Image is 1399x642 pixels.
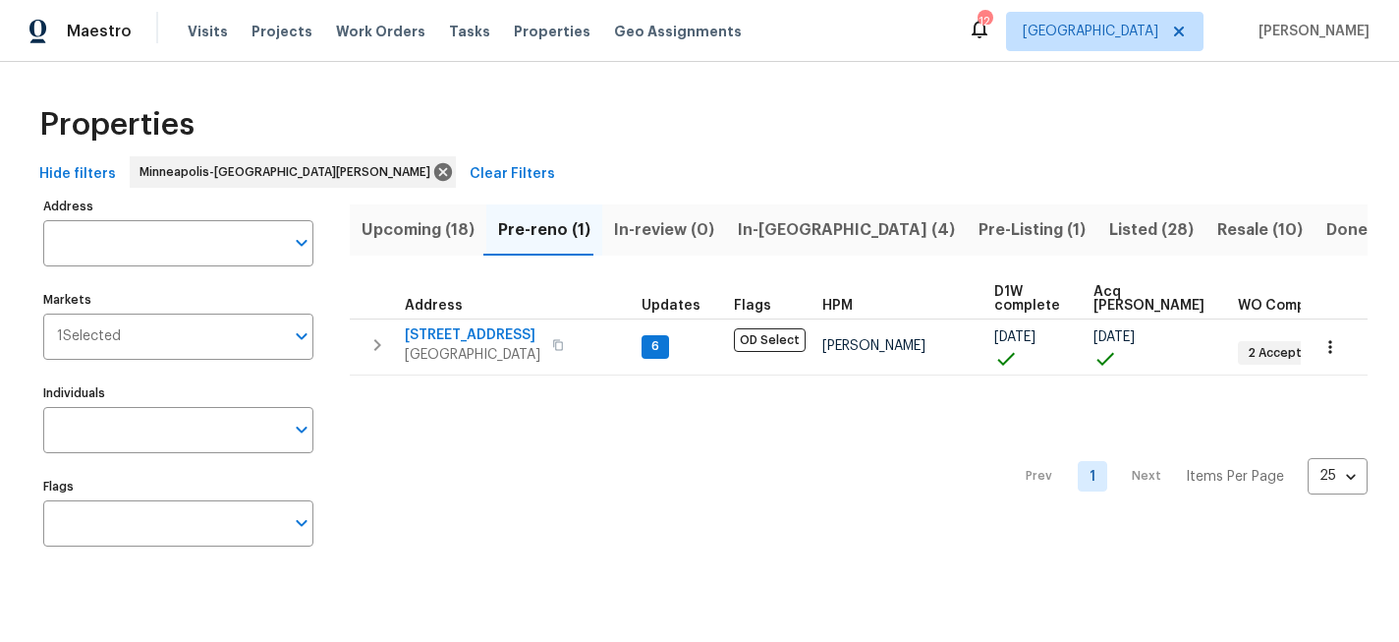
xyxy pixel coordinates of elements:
[1109,216,1194,244] span: Listed (28)
[498,216,590,244] span: Pre-reno (1)
[822,339,925,353] span: [PERSON_NAME]
[994,285,1060,313] span: D1W complete
[140,162,438,182] span: Minneapolis-[GEOGRAPHIC_DATA][PERSON_NAME]
[362,216,475,244] span: Upcoming (18)
[614,22,742,41] span: Geo Assignments
[738,216,955,244] span: In-[GEOGRAPHIC_DATA] (4)
[1078,461,1107,492] a: Goto page 1
[288,416,315,443] button: Open
[130,156,456,188] div: Minneapolis-[GEOGRAPHIC_DATA][PERSON_NAME]
[1251,22,1370,41] span: [PERSON_NAME]
[1007,387,1368,566] nav: Pagination Navigation
[978,12,991,31] div: 12
[288,322,315,350] button: Open
[734,328,806,352] span: OD Select
[994,330,1035,344] span: [DATE]
[449,25,490,38] span: Tasks
[1023,22,1158,41] span: [GEOGRAPHIC_DATA]
[188,22,228,41] span: Visits
[405,325,540,345] span: [STREET_ADDRESS]
[1093,285,1204,313] span: Acq [PERSON_NAME]
[462,156,563,193] button: Clear Filters
[336,22,425,41] span: Work Orders
[405,345,540,365] span: [GEOGRAPHIC_DATA]
[288,229,315,257] button: Open
[43,201,313,212] label: Address
[39,115,195,135] span: Properties
[39,162,116,187] span: Hide filters
[288,509,315,537] button: Open
[822,299,853,313] span: HPM
[1217,216,1303,244] span: Resale (10)
[1308,450,1368,501] div: 25
[514,22,590,41] span: Properties
[470,162,555,187] span: Clear Filters
[43,387,313,399] label: Individuals
[734,299,771,313] span: Flags
[67,22,132,41] span: Maestro
[979,216,1086,244] span: Pre-Listing (1)
[1186,467,1284,487] p: Items Per Page
[31,156,124,193] button: Hide filters
[1238,299,1346,313] span: WO Completion
[57,328,121,345] span: 1 Selected
[644,338,667,355] span: 6
[614,216,714,244] span: In-review (0)
[1093,330,1135,344] span: [DATE]
[405,299,463,313] span: Address
[642,299,700,313] span: Updates
[43,294,313,306] label: Markets
[43,481,313,493] label: Flags
[1240,345,1325,362] span: 2 Accepted
[252,22,312,41] span: Projects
